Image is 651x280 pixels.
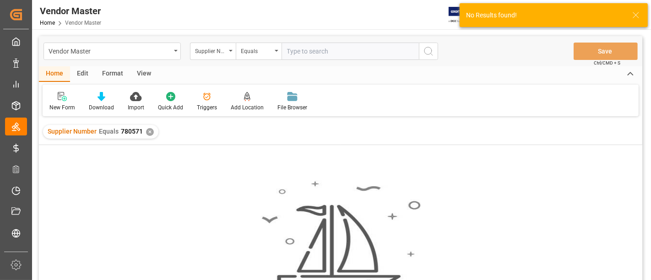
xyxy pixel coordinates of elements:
[121,128,143,135] span: 780571
[197,103,217,112] div: Triggers
[574,43,638,60] button: Save
[49,45,171,56] div: Vendor Master
[466,11,624,20] div: No Results found!
[158,103,183,112] div: Quick Add
[130,66,158,82] div: View
[277,103,307,112] div: File Browser
[39,66,70,82] div: Home
[40,4,101,18] div: Vendor Master
[48,128,97,135] span: Supplier Number
[89,103,114,112] div: Download
[49,103,75,112] div: New Form
[241,45,272,55] div: Equals
[99,128,119,135] span: Equals
[419,43,438,60] button: search button
[594,59,620,66] span: Ctrl/CMD + S
[128,103,144,112] div: Import
[190,43,236,60] button: open menu
[40,20,55,26] a: Home
[231,103,264,112] div: Add Location
[95,66,130,82] div: Format
[43,43,181,60] button: open menu
[195,45,226,55] div: Supplier Number
[70,66,95,82] div: Edit
[236,43,282,60] button: open menu
[146,128,154,136] div: ✕
[449,7,480,23] img: Exertis%20JAM%20-%20Email%20Logo.jpg_1722504956.jpg
[282,43,419,60] input: Type to search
